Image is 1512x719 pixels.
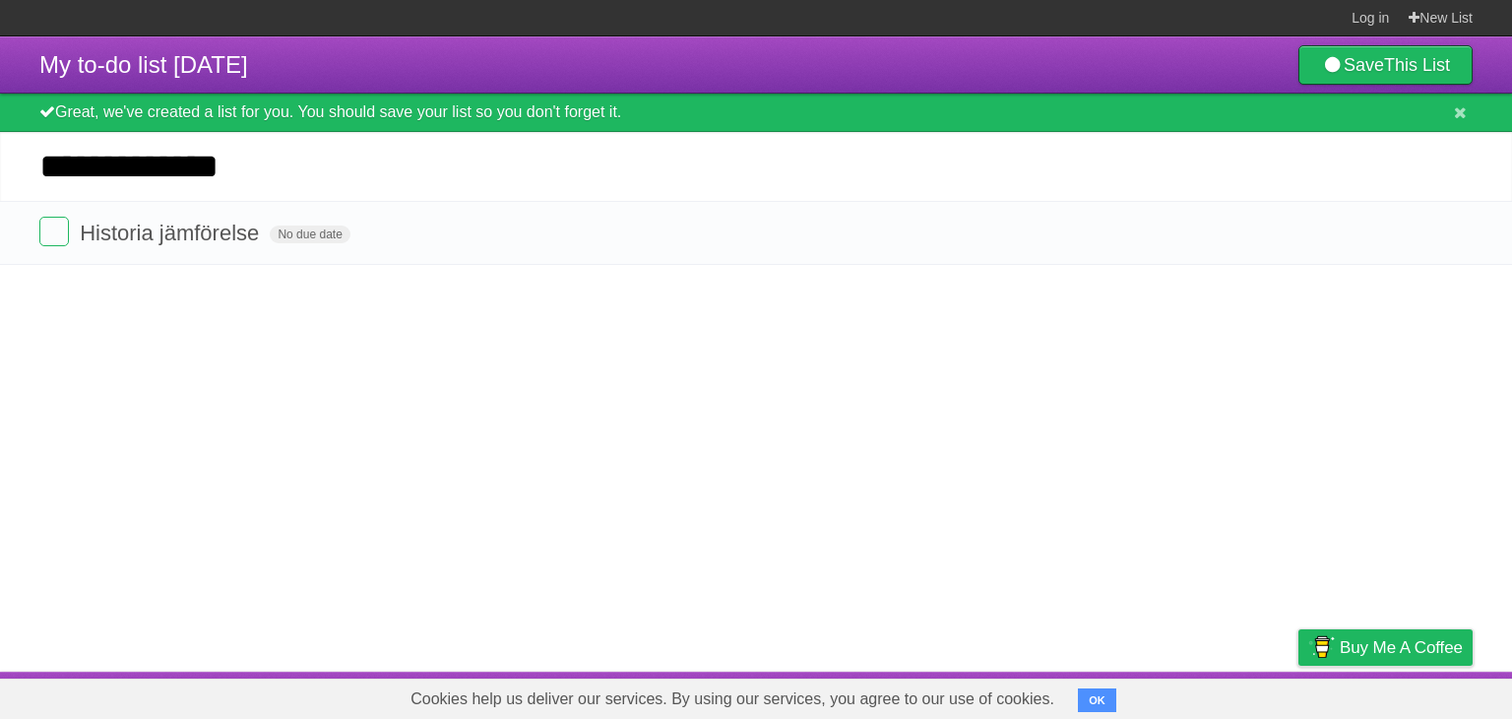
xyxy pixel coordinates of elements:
[1206,677,1249,714] a: Terms
[1273,677,1324,714] a: Privacy
[1298,629,1473,666] a: Buy me a coffee
[1102,677,1181,714] a: Developers
[1340,630,1463,665] span: Buy me a coffee
[270,226,349,243] span: No due date
[1384,55,1450,75] b: This List
[39,217,69,246] label: Done
[1349,677,1473,714] a: Suggest a feature
[39,51,248,78] span: My to-do list [DATE]
[80,221,264,245] span: Historia jämförelse
[1298,45,1473,85] a: SaveThis List
[1308,630,1335,664] img: Buy me a coffee
[391,680,1074,719] span: Cookies help us deliver our services. By using our services, you agree to our use of cookies.
[1037,677,1078,714] a: About
[1078,688,1116,712] button: OK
